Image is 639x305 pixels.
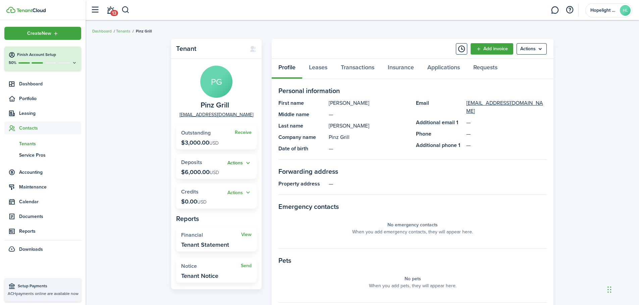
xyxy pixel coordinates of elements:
[4,278,81,302] a: Setup PaymentsACHpayments online are available now
[456,43,467,55] button: Timeline
[181,158,202,166] span: Deposits
[329,133,409,141] panel-main-description: Pinz Grill
[302,59,334,79] a: Leases
[278,145,325,153] panel-main-title: Date of birth
[227,159,252,167] button: Open menu
[405,275,421,282] panel-main-placeholder-title: No pets
[181,139,219,146] p: $3,000.00
[329,180,547,188] panel-main-description: —
[19,183,81,190] span: Maintenance
[181,273,218,279] widget-stats-description: Tenant Notice
[19,95,81,102] span: Portfolio
[620,5,631,16] avatar-text: HL
[241,263,252,269] a: Send
[278,166,547,176] panel-main-section-title: Forwarding address
[19,169,81,176] span: Accounting
[19,198,81,205] span: Calendar
[201,101,229,109] span: Pinz Grill
[278,133,325,141] panel-main-title: Company name
[19,213,81,220] span: Documents
[517,43,547,55] menu-btn: Actions
[329,145,409,153] panel-main-description: —
[116,28,130,34] a: Tenants
[27,31,51,36] span: Create New
[19,80,81,87] span: Dashboard
[334,59,381,79] a: Transactions
[278,202,547,212] panel-main-section-title: Emergency contacts
[471,43,513,55] a: Add invoice
[4,27,81,40] button: Open menu
[416,99,463,115] panel-main-title: Email
[176,45,243,53] panel-main-title: Tenant
[104,2,117,19] a: Notifications
[19,152,81,159] span: Service Pros
[19,110,81,117] span: Leasing
[4,77,81,90] a: Dashboard
[181,169,219,175] p: $6,000.00
[329,110,409,119] panel-main-description: —
[278,86,547,96] panel-main-section-title: Personal information
[6,7,15,13] img: TenantCloud
[607,280,611,300] div: Drag
[421,59,467,79] a: Applications
[466,99,547,115] a: [EMAIL_ADDRESS][DOMAIN_NAME]
[110,10,118,16] span: 13
[564,4,575,16] button: Open resource center
[278,122,325,130] panel-main-title: Last name
[548,2,561,19] a: Messaging
[181,198,207,205] p: $0.00
[352,228,473,235] panel-main-placeholder-description: When you add emergency contacts, they will appear here.
[181,263,241,269] widget-stats-title: Notice
[8,60,17,66] p: 50%
[4,225,81,238] a: Reports
[227,159,252,167] button: Actions
[136,28,152,34] span: Pinz Grill
[209,140,219,147] span: USD
[121,4,130,16] button: Search
[19,246,43,253] span: Downloads
[17,52,77,58] h4: Finish Account Setup
[329,99,409,107] panel-main-description: [PERSON_NAME]
[18,283,78,290] span: Setup Payments
[16,8,46,12] img: TenantCloud
[4,149,81,161] a: Service Pros
[605,273,639,305] iframe: Chat Widget
[416,141,463,149] panel-main-title: Additional phone 1
[8,291,78,297] p: ACH
[416,130,463,138] panel-main-title: Phone
[4,138,81,149] a: Tenants
[176,214,257,224] panel-main-subtitle: Reports
[181,188,199,196] span: Credits
[590,8,617,13] span: Hopelight LLC
[278,180,325,188] panel-main-title: Property address
[369,282,457,289] panel-main-placeholder-description: When you add pets, they will appear here.
[179,111,253,118] a: [EMAIL_ADDRESS][DOMAIN_NAME]
[210,169,219,176] span: USD
[235,130,252,135] a: Receive
[381,59,421,79] a: Insurance
[387,221,438,228] panel-main-placeholder-title: No emergency contacts
[200,66,232,98] avatar-text: PG
[4,47,81,71] button: Finish Account Setup50%
[227,189,252,197] button: Actions
[227,189,252,197] button: Open menu
[19,125,81,132] span: Contacts
[467,59,504,79] a: Requests
[517,43,547,55] button: Open menu
[19,140,81,147] span: Tenants
[181,232,241,238] widget-stats-title: Financial
[278,255,547,265] panel-main-section-title: Pets
[89,4,101,16] button: Open sidebar
[181,129,211,137] span: Outstanding
[278,99,325,107] panel-main-title: First name
[329,122,409,130] panel-main-description: [PERSON_NAME]
[16,291,78,297] span: payments online are available now
[181,241,229,248] widget-stats-description: Tenant Statement
[197,199,207,206] span: USD
[416,119,463,127] panel-main-title: Additional email 1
